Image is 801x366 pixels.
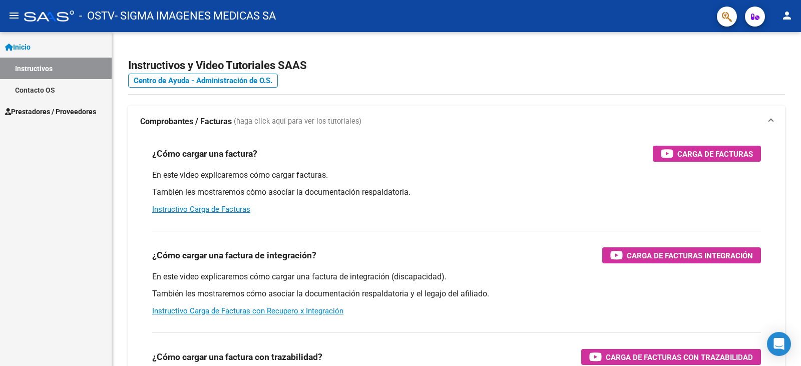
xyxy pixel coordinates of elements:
[152,187,761,198] p: También les mostraremos cómo asociar la documentación respaldatoria.
[152,288,761,299] p: También les mostraremos cómo asociar la documentación respaldatoria y el legajo del afiliado.
[581,349,761,365] button: Carga de Facturas con Trazabilidad
[79,5,115,27] span: - OSTV
[627,249,753,262] span: Carga de Facturas Integración
[5,106,96,117] span: Prestadores / Proveedores
[677,148,753,160] span: Carga de Facturas
[152,306,343,315] a: Instructivo Carga de Facturas con Recupero x Integración
[234,116,361,127] span: (haga click aquí para ver los tutoriales)
[115,5,276,27] span: - SIGMA IMAGENES MEDICAS SA
[128,56,785,75] h2: Instructivos y Video Tutoriales SAAS
[653,146,761,162] button: Carga de Facturas
[767,332,791,356] div: Open Intercom Messenger
[140,116,232,127] strong: Comprobantes / Facturas
[128,74,278,88] a: Centro de Ayuda - Administración de O.S.
[8,10,20,22] mat-icon: menu
[606,351,753,363] span: Carga de Facturas con Trazabilidad
[152,205,250,214] a: Instructivo Carga de Facturas
[152,271,761,282] p: En este video explicaremos cómo cargar una factura de integración (discapacidad).
[128,106,785,138] mat-expansion-panel-header: Comprobantes / Facturas (haga click aquí para ver los tutoriales)
[602,247,761,263] button: Carga de Facturas Integración
[5,42,31,53] span: Inicio
[152,147,257,161] h3: ¿Cómo cargar una factura?
[152,170,761,181] p: En este video explicaremos cómo cargar facturas.
[152,350,322,364] h3: ¿Cómo cargar una factura con trazabilidad?
[781,10,793,22] mat-icon: person
[152,248,316,262] h3: ¿Cómo cargar una factura de integración?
